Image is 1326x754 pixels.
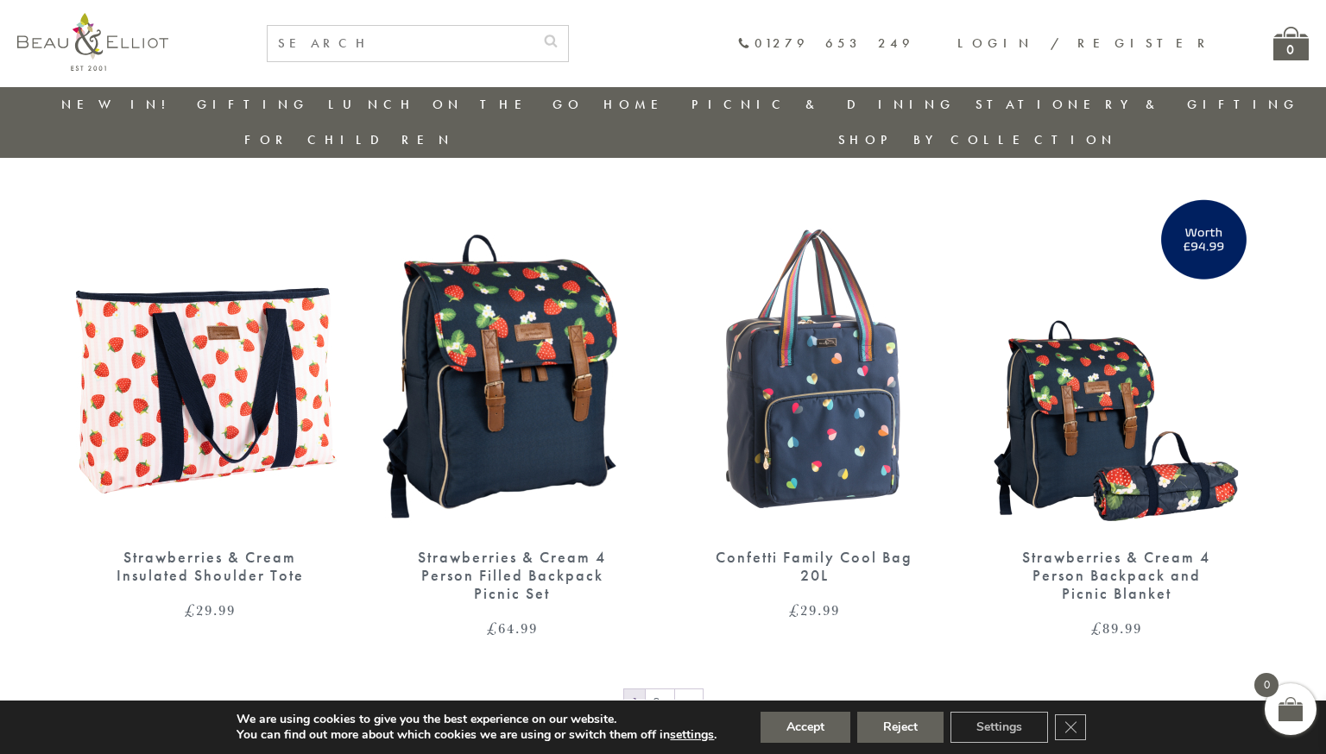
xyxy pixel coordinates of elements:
[378,186,646,635] a: Strawberries & Cream 4 Person Filled Backpack Picnic Set Strawberries & Cream 4 Person Filled Bac...
[789,600,800,620] span: £
[1273,27,1309,60] a: 0
[976,96,1299,113] a: Stationery & Gifting
[857,712,944,743] button: Reject
[328,96,584,113] a: Lunch On The Go
[982,186,1250,635] a: Strawberries & Cream 4 Person Backpack and Picnic Blanket Strawberries & Cream 4 Person Backpack ...
[237,712,717,727] p: We are using cookies to give you the best experience on our website.
[1055,714,1086,740] button: Close GDPR Cookie Banner
[1091,618,1102,638] span: £
[670,727,714,743] button: settings
[408,549,616,602] div: Strawberries & Cream 4 Person Filled Backpack Picnic Set
[680,186,948,531] img: Confetti Family Cool Bag 20L
[76,186,344,531] img: Strawberries & Cream Insulated Shoulder Tote
[76,186,344,618] a: Strawberries & Cream Insulated Shoulder Tote Strawberries & Cream Insulated Shoulder Tote £29.99
[1254,673,1279,697] span: 0
[789,600,840,620] bdi: 29.99
[691,96,956,113] a: Picnic & Dining
[838,131,1117,148] a: Shop by collection
[710,549,918,584] div: Confetti Family Cool Bag 20L
[487,618,498,638] span: £
[76,688,1250,722] nav: Product Pagination
[185,600,236,620] bdi: 29.99
[646,689,674,717] a: Page 2
[1091,618,1142,638] bdi: 89.99
[603,96,672,113] a: Home
[237,727,717,743] p: You can find out more about which cookies we are using or switch them off in .
[957,35,1213,52] a: Login / Register
[61,96,177,113] a: New in!
[737,36,914,51] a: 01279 653 249
[378,186,646,531] img: Strawberries & Cream 4 Person Filled Backpack Picnic Set
[197,96,309,113] a: Gifting
[675,689,703,717] a: →
[761,712,850,743] button: Accept
[624,689,645,717] span: Page 1
[487,618,538,638] bdi: 64.99
[950,712,1048,743] button: Settings
[1013,549,1220,602] div: Strawberries & Cream 4 Person Backpack and Picnic Blanket
[680,186,948,618] a: Confetti Family Cool Bag 20L Confetti Family Cool Bag 20L £29.99
[244,131,454,148] a: For Children
[268,26,534,61] input: SEARCH
[982,186,1250,531] img: Strawberries & Cream 4 Person Backpack and Picnic Blanket
[106,549,313,584] div: Strawberries & Cream Insulated Shoulder Tote
[17,13,168,71] img: logo
[185,600,196,620] span: £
